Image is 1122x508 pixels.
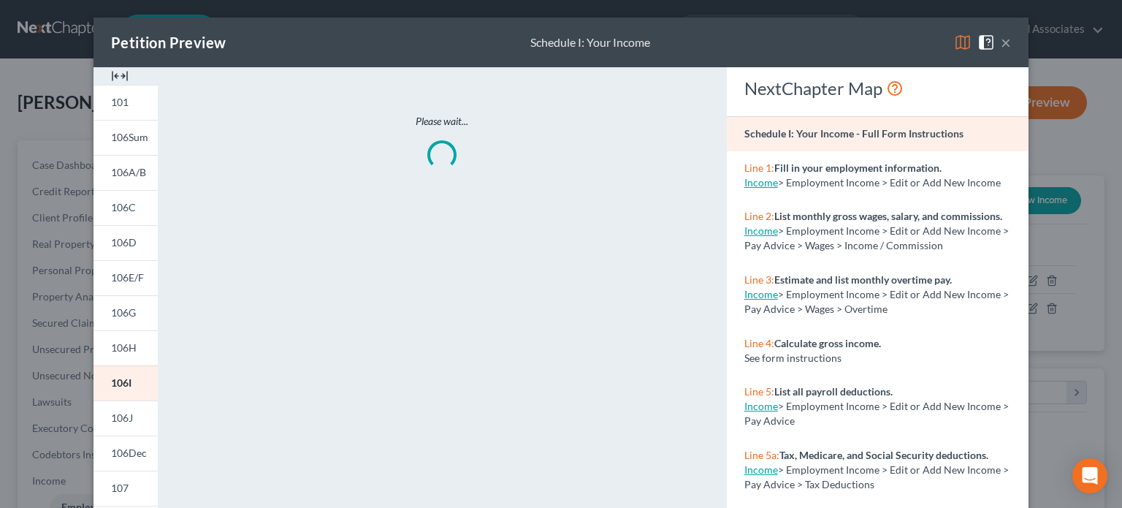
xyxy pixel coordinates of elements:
span: > Employment Income > Edit or Add New Income > Pay Advice > Wages > Income / Commission [744,224,1009,251]
a: Income [744,224,778,237]
strong: List monthly gross wages, salary, and commissions. [774,210,1002,222]
div: Petition Preview [111,32,226,53]
span: See form instructions [744,352,841,364]
span: 106G [111,306,136,319]
a: Income [744,176,778,189]
span: 106H [111,341,137,354]
span: 106E/F [111,271,144,284]
img: expand-e0f6d898513216a626fdd78e52531dac95497ffd26381d4c15ee2fc46db09dca.svg [111,67,129,85]
strong: Estimate and list monthly overtime pay. [774,273,952,286]
div: NextChapter Map [744,77,1011,100]
span: 106Dec [111,447,147,459]
span: 106I [111,376,131,389]
button: × [1001,34,1011,51]
span: 106A/B [111,166,146,178]
strong: Calculate gross income. [774,337,881,349]
a: 106J [93,401,158,436]
a: 106D [93,225,158,260]
a: 101 [93,85,158,120]
span: 106J [111,412,133,424]
strong: Fill in your employment information. [774,162,942,174]
a: 106Sum [93,120,158,155]
p: Please wait... [219,114,665,129]
span: Line 5: [744,385,774,398]
a: Income [744,463,778,476]
img: help-close-5ba153eb36485ed6c1ea00a893f15db1cb9b99d6cae46e1a8edb6c62d00a1a76.svg [977,34,995,51]
a: 106C [93,190,158,225]
a: Income [744,288,778,300]
a: 106A/B [93,155,158,190]
strong: List all payroll deductions. [774,385,893,398]
span: 106D [111,236,137,249]
span: Line 2: [744,210,774,222]
a: 106Dec [93,436,158,471]
a: 106G [93,295,158,330]
span: > Employment Income > Edit or Add New Income [778,176,1001,189]
span: 101 [111,96,129,108]
a: 106H [93,330,158,365]
span: Line 4: [744,337,774,349]
div: Schedule I: Your Income [530,34,650,51]
span: > Employment Income > Edit or Add New Income > Pay Advice > Tax Deductions [744,463,1009,490]
span: 107 [111,482,129,494]
span: Line 5a: [744,449,779,461]
span: > Employment Income > Edit or Add New Income > Pay Advice [744,400,1009,427]
img: map-eea8200ae884c6f1103ae1953ef3d486a96c86aabb227e865a55264e3737af1f.svg [954,34,972,51]
a: 106E/F [93,260,158,295]
div: Open Intercom Messenger [1072,458,1107,493]
strong: Tax, Medicare, and Social Security deductions. [779,449,988,461]
a: 106I [93,365,158,401]
span: 106Sum [111,131,148,143]
strong: Schedule I: Your Income - Full Form Instructions [744,127,963,140]
a: 107 [93,471,158,506]
span: 106C [111,201,136,213]
a: Income [744,400,778,412]
span: Line 3: [744,273,774,286]
span: > Employment Income > Edit or Add New Income > Pay Advice > Wages > Overtime [744,288,1009,315]
span: Line 1: [744,162,774,174]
